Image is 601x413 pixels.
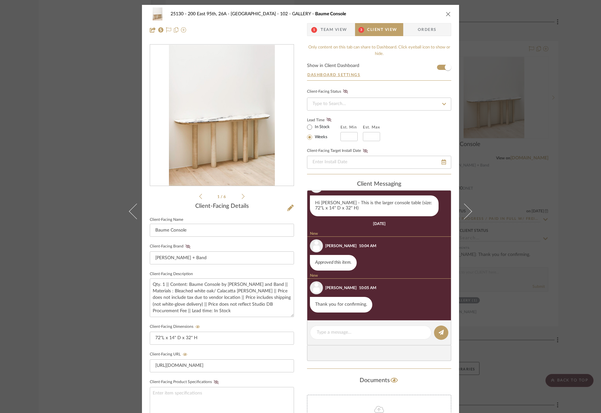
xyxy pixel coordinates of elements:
[313,134,327,140] label: Weeks
[150,332,294,345] input: Enter item dimensions
[280,12,315,16] span: 102 - GALLERY
[307,375,451,386] div: Documents
[325,117,333,123] button: Lead Time
[307,156,451,169] input: Enter Install Date
[367,23,397,36] span: Client View
[411,23,444,36] span: Orders
[307,181,451,188] div: client Messaging
[313,124,330,130] label: In Stock
[181,352,189,357] button: Client-Facing URL
[150,251,294,264] input: Enter Client-Facing Brand
[150,224,294,237] input: Enter Client-Facing Item Name
[311,27,317,33] span: 1
[171,12,280,16] span: 25130 - 200 East 95th, 26A - [GEOGRAPHIC_DATA]
[150,273,193,276] label: Client-Facing Description
[307,149,370,153] label: Client-Facing Target Install Date
[310,281,323,294] img: user_avatar.png
[221,195,224,199] span: /
[169,45,275,186] img: acdda8d2-d470-4d68-927c-02a266dfbfcc_436x436.jpg
[150,203,294,210] div: Client-Facing Details
[217,195,221,199] span: 1
[310,297,372,313] div: Thank you for confirming.
[363,125,380,129] label: Est. Max
[310,255,357,271] div: Approved this item.
[325,243,357,249] div: [PERSON_NAME]
[358,27,364,33] span: 3
[307,88,350,95] div: Client-Facing Status
[193,325,202,329] button: Client-Facing Dimensions
[150,380,221,384] label: Client-Facing Product Specifications
[325,285,357,291] div: [PERSON_NAME]
[150,359,294,372] input: Enter item URL
[310,195,439,216] div: Hi [PERSON_NAME] - This is the larger console table (size: 72"L x 14" D x 32" H)
[150,352,189,357] label: Client-Facing URL
[224,195,227,199] span: 6
[307,231,454,237] div: New
[307,72,361,78] button: Dashboard Settings
[307,123,340,141] mat-radio-group: Select item type
[307,117,340,123] label: Lead Time
[150,218,183,221] label: Client-Facing Name
[359,285,376,291] div: 10:05 AM
[340,125,357,129] label: Est. Min
[307,98,451,111] input: Type to Search…
[150,45,294,186] div: 0
[373,221,386,226] div: [DATE]
[361,149,370,153] button: Client-Facing Target Install Date
[184,244,192,249] button: Client-Facing Brand
[212,380,221,384] button: Client-Facing Product Specifications
[150,7,165,20] img: acdda8d2-d470-4d68-927c-02a266dfbfcc_48x40.jpg
[321,23,347,36] span: Team View
[150,325,202,329] label: Client-Facing Dimensions
[307,44,451,57] div: Only content on this tab can share to Dashboard. Click eyeball icon to show or hide.
[315,12,346,16] span: Baume Console
[359,243,376,249] div: 10:04 AM
[307,273,454,279] div: New
[150,244,192,249] label: Client-Facing Brand
[310,239,323,252] img: user_avatar.png
[445,11,451,17] button: close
